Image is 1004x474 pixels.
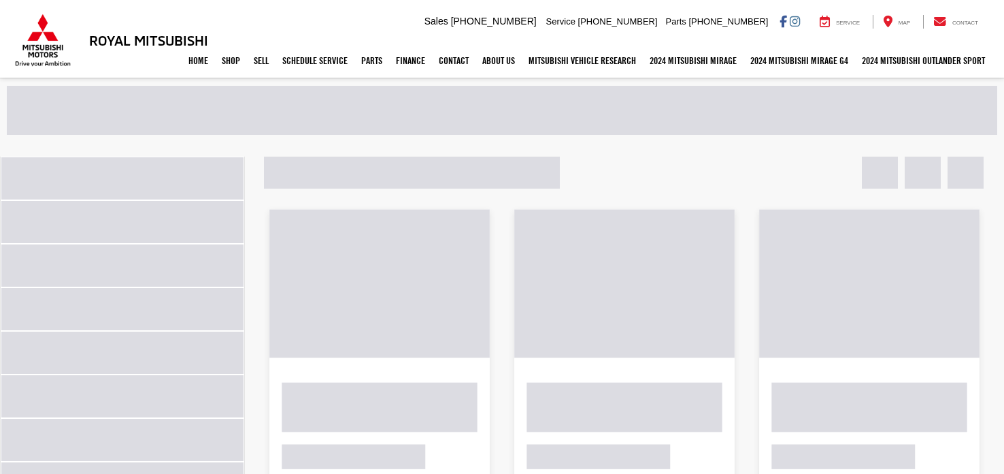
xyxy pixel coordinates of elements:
a: Instagram: Click to visit our Instagram page [790,16,800,27]
span: Sales [424,16,448,27]
span: [PHONE_NUMBER] [688,16,768,27]
a: Home [182,44,215,78]
a: 2024 Mitsubishi Mirage G4 [743,44,855,78]
a: Contact [432,44,475,78]
a: Contact [923,15,988,29]
a: 2024 Mitsubishi Outlander SPORT [855,44,992,78]
a: Parts: Opens in a new tab [354,44,389,78]
a: Finance [389,44,432,78]
a: 2024 Mitsubishi Mirage [643,44,743,78]
a: Schedule Service: Opens in a new tab [275,44,354,78]
span: Map [899,20,910,26]
span: Service [836,20,860,26]
span: [PHONE_NUMBER] [451,16,537,27]
span: Parts [665,16,686,27]
a: Shop [215,44,247,78]
h3: Royal Mitsubishi [89,33,208,48]
span: Service [546,16,575,27]
a: Sell [247,44,275,78]
a: Map [873,15,920,29]
a: Facebook: Click to visit our Facebook page [780,16,787,27]
a: About Us [475,44,522,78]
img: Mitsubishi [12,14,73,67]
span: [PHONE_NUMBER] [578,16,658,27]
a: Service [809,15,870,29]
a: Mitsubishi Vehicle Research [522,44,643,78]
span: Contact [952,20,978,26]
